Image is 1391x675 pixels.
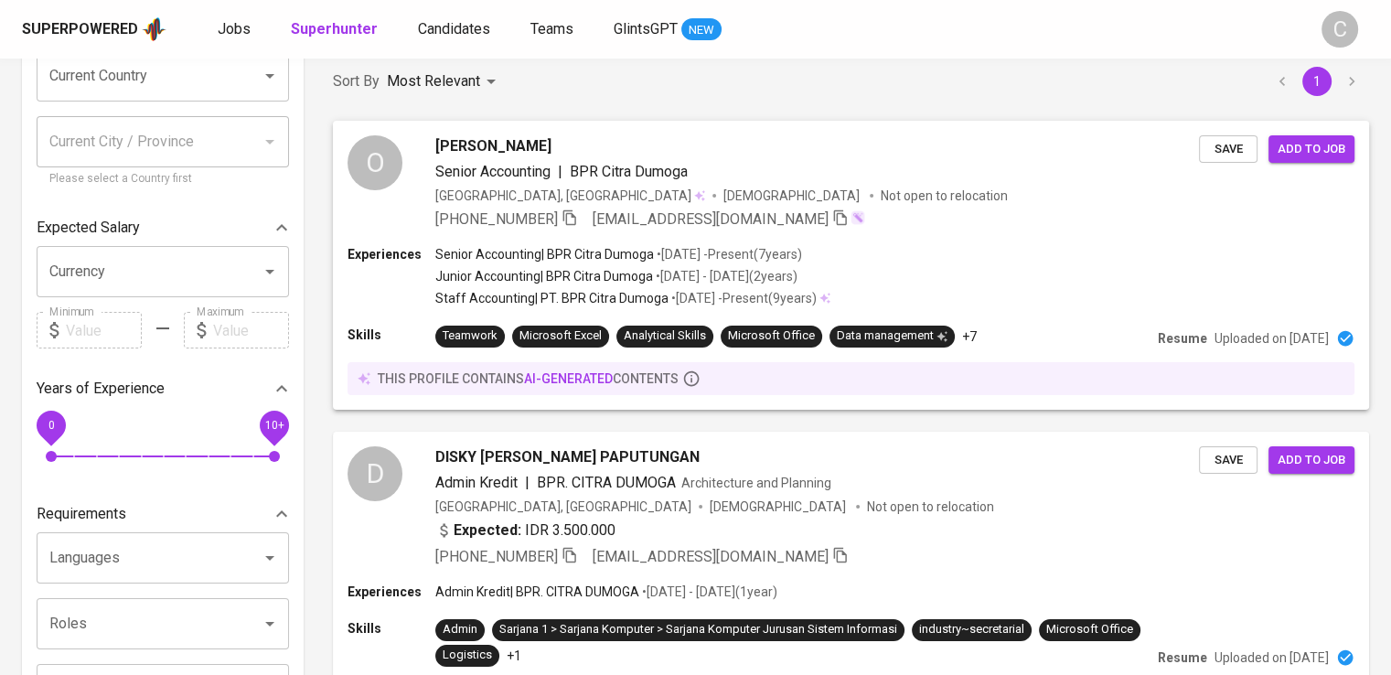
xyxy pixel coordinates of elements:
[723,187,862,205] span: [DEMOGRAPHIC_DATA]
[614,20,678,37] span: GlintsGPT
[257,611,283,637] button: Open
[1265,67,1369,96] nav: pagination navigation
[507,647,521,665] p: +1
[653,267,797,285] p: • [DATE] - [DATE] ( 2 years )
[435,210,558,228] span: [PHONE_NUMBER]
[669,289,817,307] p: • [DATE] - Present ( 9 years )
[851,210,865,225] img: magic_wand.svg
[1158,648,1207,667] p: Resume
[213,312,289,348] input: Value
[1208,139,1248,160] span: Save
[639,583,777,601] p: • [DATE] - [DATE] ( 1 year )
[499,621,897,638] div: Sarjana 1 > Sarjana Komputer > Sarjana Komputer Jurusan Sistem Informasi
[435,446,700,468] span: DISKY [PERSON_NAME] PAPUTUNGAN
[654,245,802,263] p: • [DATE] - Present ( 7 years )
[1278,139,1345,160] span: Add to job
[614,18,722,41] a: GlintsGPT NEW
[454,520,521,541] b: Expected:
[22,19,138,40] div: Superpowered
[1321,11,1358,48] div: C
[837,327,947,345] div: Data management
[435,135,551,157] span: [PERSON_NAME]
[558,161,562,183] span: |
[435,520,615,541] div: IDR 3.500.000
[435,583,639,601] p: Admin Kredit | BPR. CITRA DUMOGA
[867,498,994,516] p: Not open to relocation
[22,16,166,43] a: Superpoweredapp logo
[418,20,490,37] span: Candidates
[435,245,654,263] p: Senior Accounting | BPR Citra Dumoga
[218,20,251,37] span: Jobs
[37,503,126,525] p: Requirements
[218,18,254,41] a: Jobs
[37,209,289,246] div: Expected Salary
[348,245,435,263] p: Experiences
[291,20,378,37] b: Superhunter
[37,217,140,239] p: Expected Salary
[443,621,477,638] div: Admin
[593,210,829,228] span: [EMAIL_ADDRESS][DOMAIN_NAME]
[435,163,551,180] span: Senior Accounting
[681,476,831,490] span: Architecture and Planning
[348,619,435,637] p: Skills
[37,496,289,532] div: Requirements
[537,474,676,491] span: BPR. CITRA DUMOGA
[624,327,706,345] div: Analytical Skills
[49,170,276,188] p: Please select a Country first
[435,289,669,307] p: Staff Accounting | PT. BPR Citra Dumoga
[919,621,1024,638] div: industry~secretarial
[435,474,518,491] span: Admin Kredit
[1199,135,1257,164] button: Save
[48,419,54,432] span: 0
[728,327,815,345] div: Microsoft Office
[264,419,284,432] span: 10+
[1214,648,1329,667] p: Uploaded on [DATE]
[524,371,613,386] span: AI-generated
[1268,135,1354,164] button: Add to job
[142,16,166,43] img: app logo
[519,327,602,345] div: Microsoft Excel
[593,548,829,565] span: [EMAIL_ADDRESS][DOMAIN_NAME]
[333,70,380,92] p: Sort By
[962,327,977,346] p: +7
[387,70,480,92] p: Most Relevant
[291,18,381,41] a: Superhunter
[570,163,688,180] span: BPR Citra Dumoga
[1199,446,1257,475] button: Save
[710,498,849,516] span: [DEMOGRAPHIC_DATA]
[348,583,435,601] p: Experiences
[257,259,283,284] button: Open
[1214,329,1329,348] p: Uploaded on [DATE]
[435,187,705,205] div: [GEOGRAPHIC_DATA], [GEOGRAPHIC_DATA]
[37,378,165,400] p: Years of Experience
[443,647,492,664] div: Logistics
[443,327,498,345] div: Teamwork
[418,18,494,41] a: Candidates
[378,370,679,388] p: this profile contains contents
[348,446,402,501] div: D
[435,548,558,565] span: [PHONE_NUMBER]
[66,312,142,348] input: Value
[333,121,1369,410] a: O[PERSON_NAME]Senior Accounting|BPR Citra Dumoga[GEOGRAPHIC_DATA], [GEOGRAPHIC_DATA][DEMOGRAPHIC_...
[257,63,283,89] button: Open
[1302,67,1332,96] button: page 1
[1278,450,1345,471] span: Add to job
[348,326,435,344] p: Skills
[387,65,502,99] div: Most Relevant
[435,498,691,516] div: [GEOGRAPHIC_DATA], [GEOGRAPHIC_DATA]
[530,18,577,41] a: Teams
[257,545,283,571] button: Open
[1268,446,1354,475] button: Add to job
[1158,329,1207,348] p: Resume
[435,267,653,285] p: Junior Accounting | BPR Citra Dumoga
[881,187,1008,205] p: Not open to relocation
[37,370,289,407] div: Years of Experience
[525,472,530,494] span: |
[530,20,573,37] span: Teams
[1208,450,1248,471] span: Save
[1046,621,1133,638] div: Microsoft Office
[348,135,402,190] div: O
[681,21,722,39] span: NEW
